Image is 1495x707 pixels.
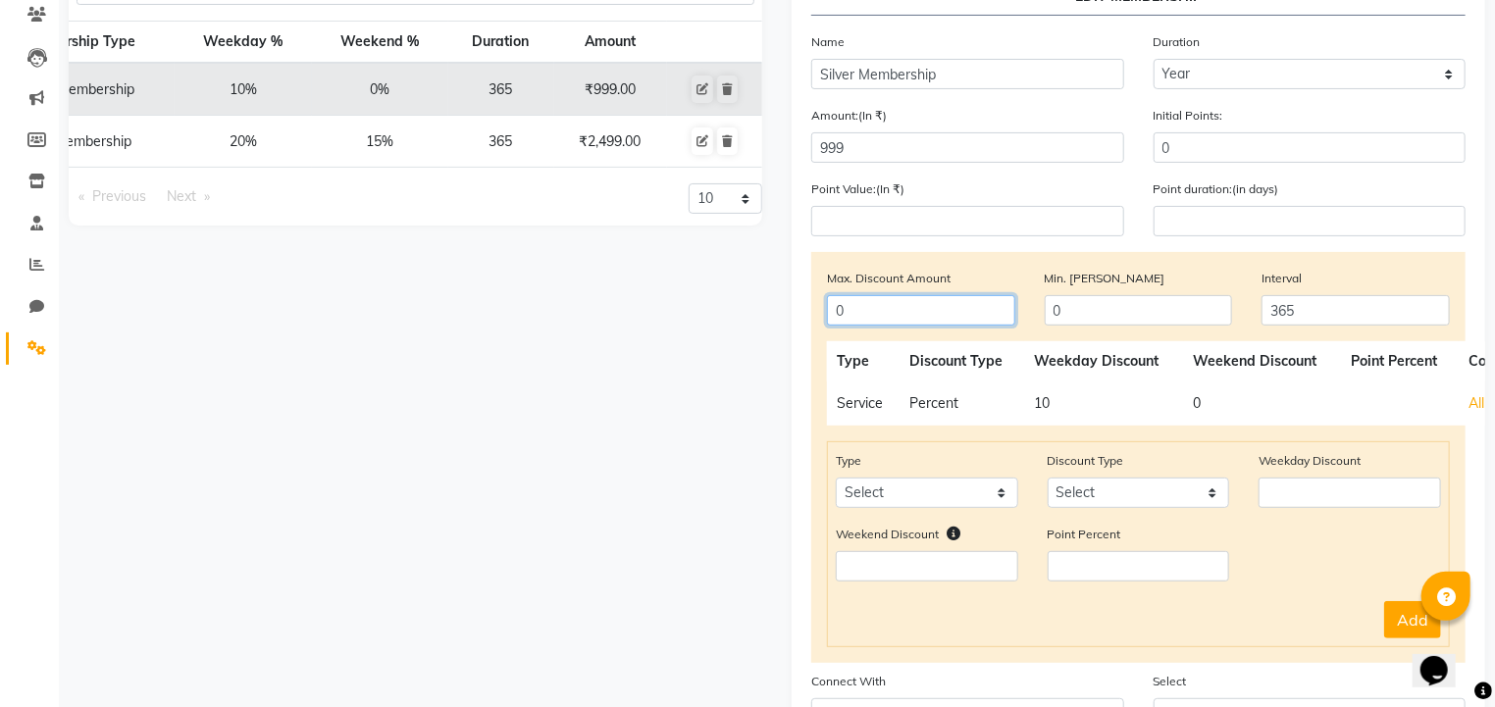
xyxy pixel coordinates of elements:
td: 10% [175,63,312,116]
td: 20% [175,116,312,168]
span: Previous [92,187,146,205]
th: Weekday % [175,22,312,64]
td: 15% [312,116,448,168]
label: Initial Points: [1154,107,1223,125]
th: Amount [554,22,667,64]
td: Service [827,381,900,426]
label: Duration [1154,33,1201,51]
th: Point Percent [1342,341,1459,381]
label: Point Percent [1048,526,1121,543]
label: Amount:(In ₹) [811,107,887,125]
th: Weekday Discount [1024,341,1183,381]
label: Point duration:(in days) [1154,180,1279,198]
nav: Pagination [69,183,401,210]
label: Interval [1262,270,1302,287]
th: Discount Type [900,341,1024,381]
label: Discount Type [1048,452,1124,470]
label: Min. [PERSON_NAME] [1045,270,1165,287]
label: Max. Discount Amount [827,270,951,287]
th: Type [827,341,900,381]
span: All [1469,394,1484,412]
button: Add [1384,601,1441,638]
th: Weekend % [312,22,448,64]
td: 365 [448,116,554,168]
td: ₹2,499.00 [554,116,667,168]
label: Weekday Discount [1259,452,1361,470]
td: 0% [312,63,448,116]
label: Select [1154,673,1187,690]
iframe: chat widget [1413,629,1475,687]
th: Weekend Discount [1184,341,1342,381]
label: Connect With [811,673,886,690]
td: 0 [1184,381,1342,426]
td: Percent [900,381,1024,426]
span: Next [167,187,196,205]
label: Point Value:(In ₹) [811,180,904,198]
th: Duration [448,22,554,64]
td: 365 [448,63,554,116]
td: ₹999.00 [554,63,667,116]
label: Type [836,452,861,470]
label: Weekend Discount [836,526,939,543]
label: Name [811,33,845,51]
td: 10 [1024,381,1183,426]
